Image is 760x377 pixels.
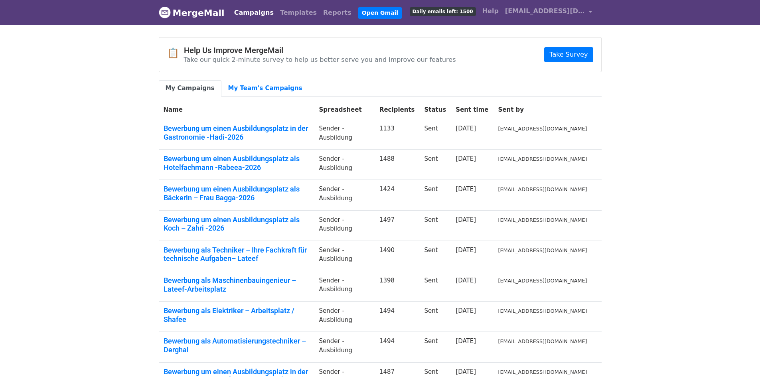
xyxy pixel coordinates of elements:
[164,124,310,141] a: Bewerbung um einen Ausbildungsplatz in der Gastronomie -Hadi-2026
[375,241,420,271] td: 1490
[419,241,451,271] td: Sent
[164,154,310,172] a: Bewerbung um einen Ausbildungsplatz als Hotelfachmann -Rabeea-2026
[184,55,456,64] p: Take our quick 2-minute survey to help us better serve you and improve our features
[314,180,375,210] td: Sender -Ausbildung
[410,7,476,16] span: Daily emails left: 1500
[419,150,451,180] td: Sent
[375,180,420,210] td: 1424
[314,119,375,150] td: Sender -Ausbildung
[375,271,420,301] td: 1398
[221,80,309,97] a: My Team's Campaigns
[479,3,502,19] a: Help
[502,3,595,22] a: [EMAIL_ADDRESS][DOMAIN_NAME]
[164,306,310,324] a: Bewerbung als Elektriker – Arbeitsplatz / Shafee
[544,47,593,62] a: Take Survey
[419,180,451,210] td: Sent
[314,150,375,180] td: Sender -Ausbildung
[314,101,375,119] th: Spreadsheet
[159,80,221,97] a: My Campaigns
[164,276,310,293] a: Bewerbung als Maschinenbauingenieur – Lateef-Arbeitsplatz
[375,150,420,180] td: 1488
[456,247,476,254] a: [DATE]
[498,217,587,223] small: [EMAIL_ADDRESS][DOMAIN_NAME]
[419,302,451,332] td: Sent
[164,246,310,263] a: Bewerbung als Techniker – Ihre Fachkraft für technische Aufgaben– Lateef
[184,45,456,55] h4: Help Us Improve MergeMail
[407,3,479,19] a: Daily emails left: 1500
[375,210,420,241] td: 1497
[277,5,320,21] a: Templates
[419,271,451,301] td: Sent
[159,6,171,18] img: MergeMail logo
[498,126,587,132] small: [EMAIL_ADDRESS][DOMAIN_NAME]
[456,368,476,375] a: [DATE]
[498,308,587,314] small: [EMAIL_ADDRESS][DOMAIN_NAME]
[498,278,587,284] small: [EMAIL_ADDRESS][DOMAIN_NAME]
[314,302,375,332] td: Sender -Ausbildung
[456,125,476,132] a: [DATE]
[451,101,493,119] th: Sent time
[419,101,451,119] th: Status
[320,5,355,21] a: Reports
[456,307,476,314] a: [DATE]
[494,101,592,119] th: Sent by
[419,119,451,150] td: Sent
[498,247,587,253] small: [EMAIL_ADDRESS][DOMAIN_NAME]
[167,47,184,59] span: 📋
[375,101,420,119] th: Recipients
[314,241,375,271] td: Sender -Ausbildung
[164,337,310,354] a: Bewerbung als Automatisierungstechniker – Derghal
[159,4,225,21] a: MergeMail
[456,216,476,223] a: [DATE]
[498,369,587,375] small: [EMAIL_ADDRESS][DOMAIN_NAME]
[358,7,402,19] a: Open Gmail
[456,338,476,345] a: [DATE]
[498,338,587,344] small: [EMAIL_ADDRESS][DOMAIN_NAME]
[231,5,277,21] a: Campaigns
[375,302,420,332] td: 1494
[164,215,310,233] a: Bewerbung um einen Ausbildungsplatz als Koch – Zahri -2026
[314,210,375,241] td: Sender -Ausbildung
[159,101,314,119] th: Name
[419,210,451,241] td: Sent
[456,155,476,162] a: [DATE]
[375,119,420,150] td: 1133
[456,186,476,193] a: [DATE]
[375,332,420,362] td: 1494
[498,186,587,192] small: [EMAIL_ADDRESS][DOMAIN_NAME]
[419,332,451,362] td: Sent
[456,277,476,284] a: [DATE]
[314,332,375,362] td: Sender -Ausbildung
[505,6,585,16] span: [EMAIL_ADDRESS][DOMAIN_NAME]
[164,185,310,202] a: Bewerbung um einen Ausbildungsplatz als Bäckerin – Frau Bagga-2026
[314,271,375,301] td: Sender -Ausbildung
[498,156,587,162] small: [EMAIL_ADDRESS][DOMAIN_NAME]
